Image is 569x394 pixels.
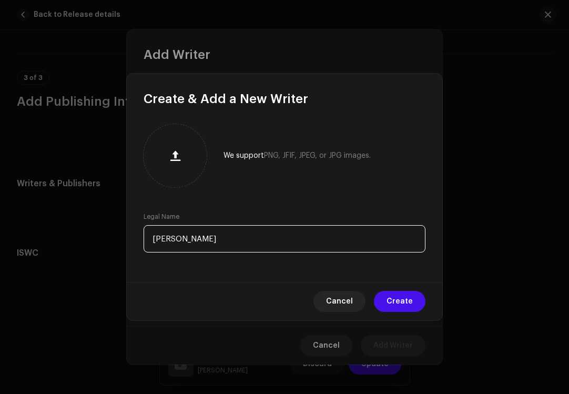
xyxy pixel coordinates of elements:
input: Enter legal name [144,225,425,252]
label: Legal Name [144,213,179,221]
span: Cancel [326,291,353,312]
div: We support [223,151,371,160]
button: Create [374,291,425,312]
span: PNG, JFIF, JPEG, or JPG images. [264,152,371,159]
button: Cancel [313,291,365,312]
span: Create [387,291,413,312]
span: Create & Add a New Writer [144,90,308,107]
